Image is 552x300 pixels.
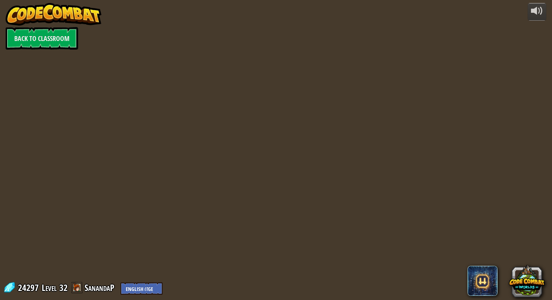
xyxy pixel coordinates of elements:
img: CodeCombat - Learn how to code by playing a game [6,3,102,26]
span: 32 [59,282,68,294]
a: SanandaP [84,282,117,294]
span: 24297 [18,282,41,294]
span: Level [42,282,57,294]
button: Adjust volume [528,3,546,21]
a: Back to Classroom [6,27,78,50]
